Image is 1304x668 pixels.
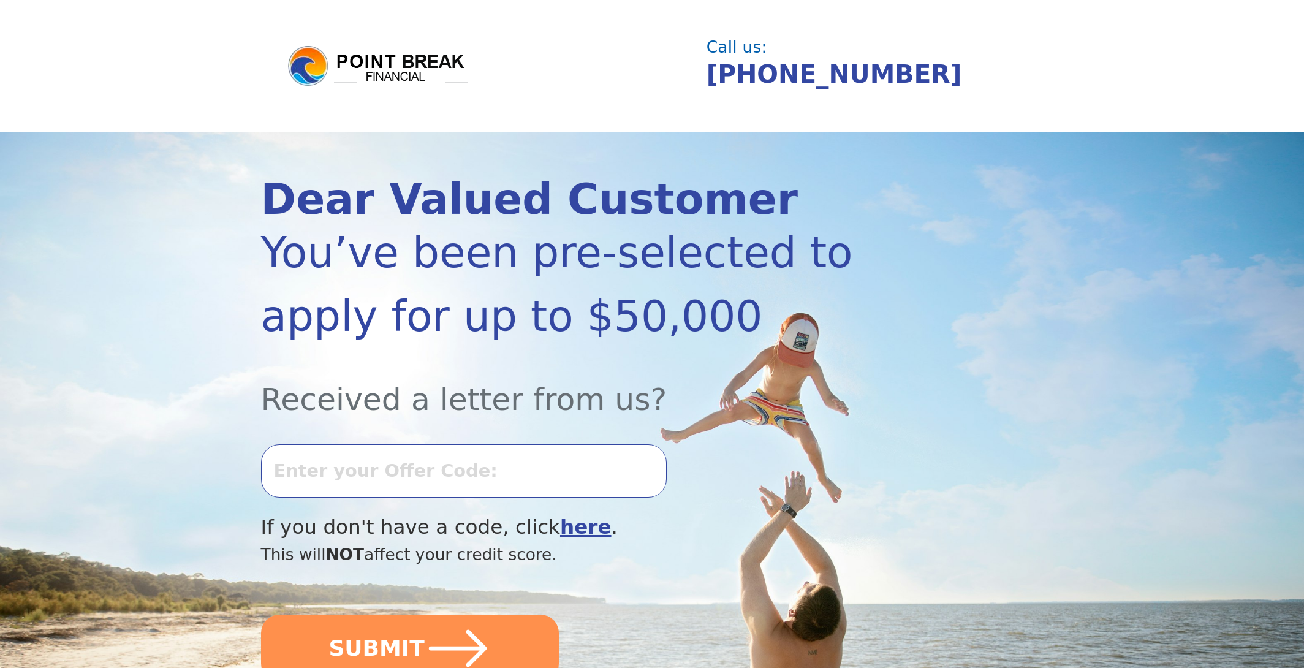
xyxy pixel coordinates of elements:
input: Enter your Offer Code: [261,444,667,497]
img: logo.png [286,44,470,88]
div: Dear Valued Customer [261,178,926,221]
a: [PHONE_NUMBER] [707,59,962,89]
span: NOT [326,545,365,564]
div: Call us: [707,39,1033,55]
div: You’ve been pre-selected to apply for up to $50,000 [261,221,926,348]
div: If you don't have a code, click . [261,512,926,542]
a: here [560,515,612,539]
div: Received a letter from us? [261,348,926,422]
div: This will affect your credit score. [261,542,926,567]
